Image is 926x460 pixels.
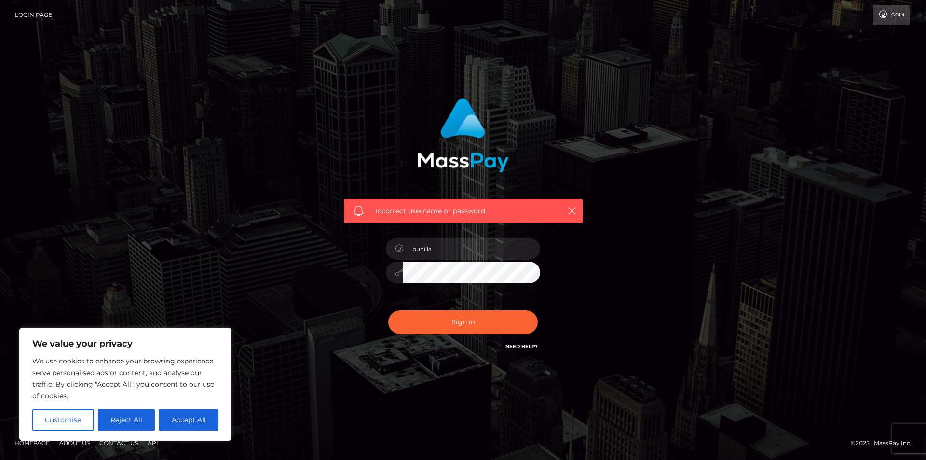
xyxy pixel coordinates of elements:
[417,98,509,172] img: MassPay Login
[388,310,538,334] button: Sign in
[403,238,540,260] input: Username...
[32,338,218,349] p: We value your privacy
[32,409,94,431] button: Customise
[55,435,94,450] a: About Us
[19,328,231,441] div: We value your privacy
[95,435,142,450] a: Contact Us
[375,206,551,216] span: Incorrect username or password.
[851,438,919,448] div: © 2025 , MassPay Inc.
[159,409,218,431] button: Accept All
[98,409,155,431] button: Reject All
[11,435,54,450] a: Homepage
[32,355,218,402] p: We use cookies to enhance your browsing experience, serve personalised ads or content, and analys...
[15,5,52,25] a: Login Page
[144,435,162,450] a: API
[873,5,910,25] a: Login
[505,343,538,349] a: Need Help?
